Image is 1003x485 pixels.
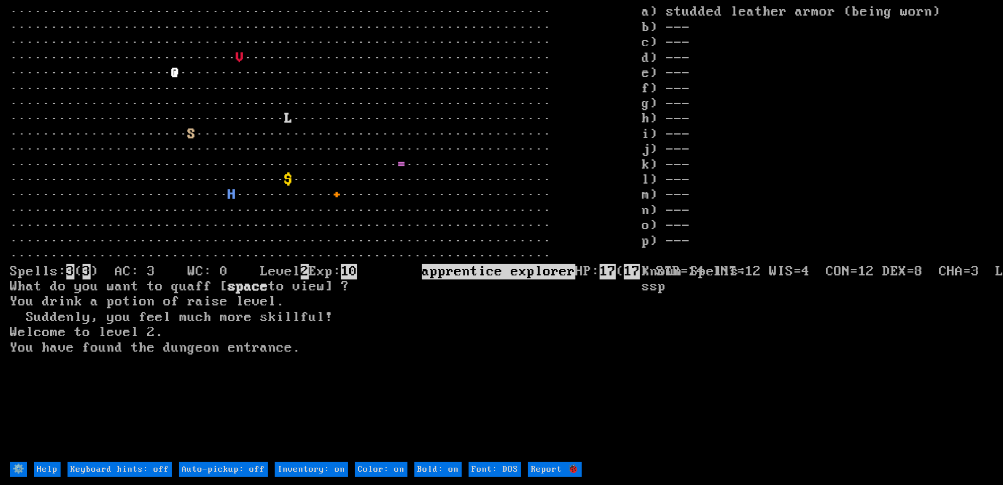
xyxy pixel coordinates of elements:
font: @ [171,65,179,81]
font: H [228,187,236,203]
mark: 2 [301,264,309,279]
mark: 3 [66,264,74,279]
b: space [228,279,268,294]
mark: 17 [600,264,616,279]
input: Auto-pickup: off [179,462,268,477]
larn: ··································································· ·····························... [10,5,642,461]
input: ⚙️ [10,462,27,477]
font: S [188,126,196,142]
mark: 17 [624,264,640,279]
mark: 3 [83,264,91,279]
input: Help [34,462,61,477]
input: Keyboard hints: off [68,462,172,477]
stats: a) studded leather armor (being worn) b) --- c) --- d) --- e) --- f) --- g) --- h) --- i) --- j) ... [642,5,993,461]
input: Report 🐞 [528,462,582,477]
input: Bold: on [414,462,462,477]
font: V [236,50,244,66]
font: $ [285,172,293,188]
input: Color: on [355,462,407,477]
input: Inventory: on [275,462,348,477]
mark: 10 [341,264,357,279]
font: = [398,157,406,173]
mark: apprentice explorer [422,264,575,279]
font: L [285,111,293,126]
input: Font: DOS [469,462,521,477]
font: + [333,187,341,203]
